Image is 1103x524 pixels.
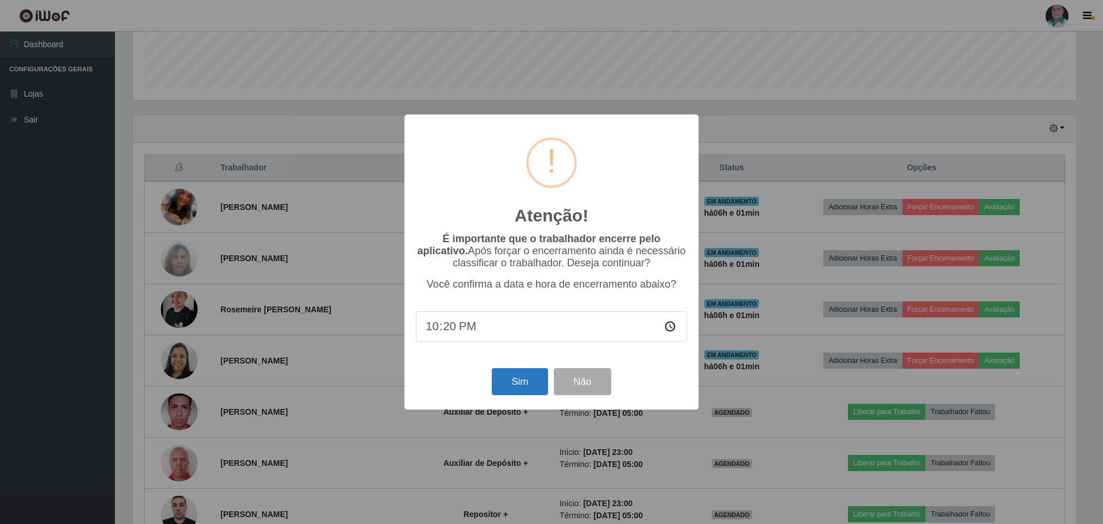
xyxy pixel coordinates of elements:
[416,278,687,290] p: Você confirma a data e hora de encerramento abaixo?
[492,368,547,395] button: Sim
[554,368,611,395] button: Não
[416,233,687,269] p: Após forçar o encerramento ainda é necessário classificar o trabalhador. Deseja continuar?
[515,205,588,226] h2: Atenção!
[417,233,660,257] b: É importante que o trabalhador encerre pelo aplicativo.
